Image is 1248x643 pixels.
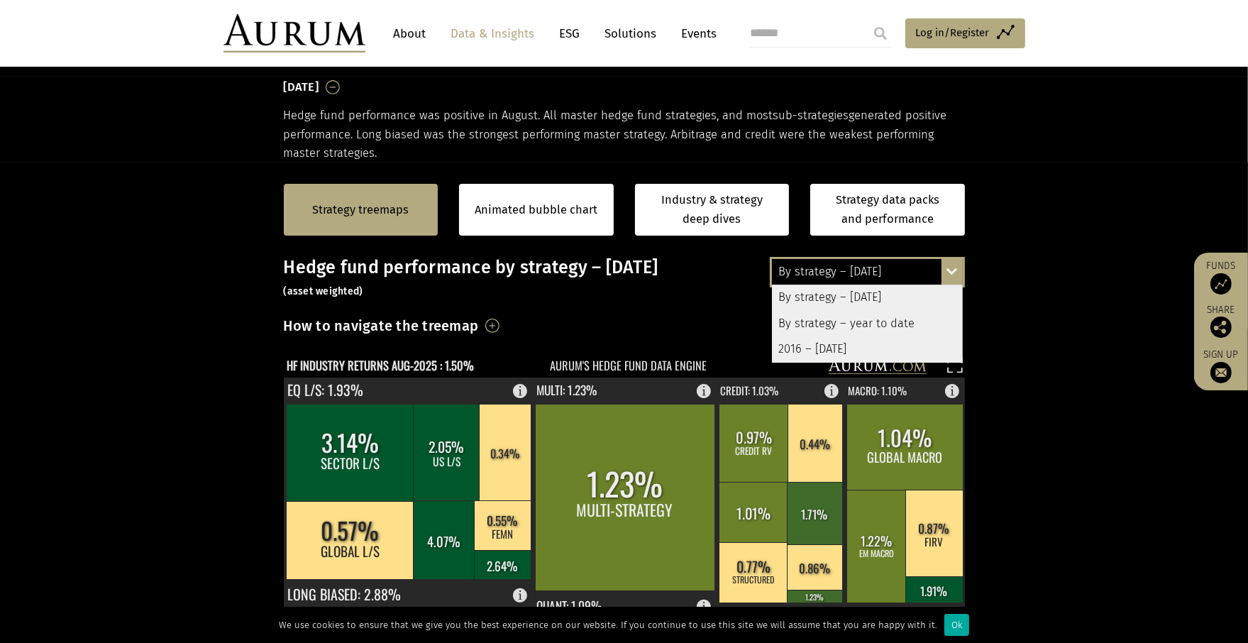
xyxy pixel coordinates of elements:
[475,201,597,219] a: Animated bubble chart
[675,21,717,47] a: Events
[944,614,969,636] div: Ok
[598,21,664,47] a: Solutions
[387,21,434,47] a: About
[284,257,965,299] h3: Hedge fund performance by strategy – [DATE]
[312,201,409,219] a: Strategy treemaps
[284,314,479,338] h3: How to navigate the treemap
[1210,362,1232,383] img: Sign up to our newsletter
[1201,305,1241,338] div: Share
[635,184,790,236] a: Industry & strategy deep dives
[1210,273,1232,295] img: Access Funds
[772,311,963,336] div: By strategy – year to date
[553,21,587,47] a: ESG
[916,24,990,41] span: Log in/Register
[1201,260,1241,295] a: Funds
[772,336,963,362] div: 2016 – [DATE]
[1210,317,1232,338] img: Share this post
[772,285,963,311] div: By strategy – [DATE]
[866,19,895,48] input: Submit
[223,14,365,53] img: Aurum
[905,18,1025,48] a: Log in/Register
[773,109,849,122] span: sub-strategies
[284,106,965,163] p: Hedge fund performance was positive in August. All master hedge fund strategies, and most generat...
[284,285,363,297] small: (asset weighted)
[1201,348,1241,383] a: Sign up
[284,77,319,98] h3: [DATE]
[810,184,965,236] a: Strategy data packs and performance
[444,21,542,47] a: Data & Insights
[772,259,963,285] div: By strategy – [DATE]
